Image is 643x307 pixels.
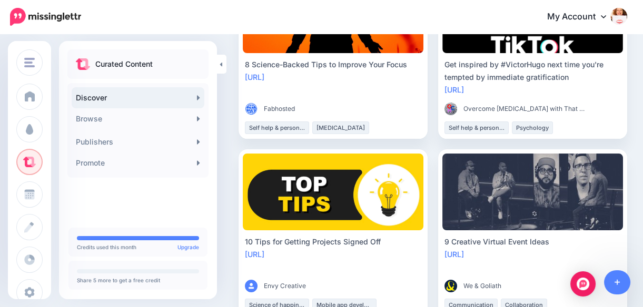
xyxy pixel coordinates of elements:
div: 8 Science-Backed Tips to Improve Your Focus [245,58,421,71]
a: [URL] [245,250,264,259]
img: Missinglettr [10,8,81,26]
a: [URL] [245,73,264,81]
a: Discover [72,87,204,108]
img: curate.png [76,58,90,70]
div: 9 Creative Virtual Event Ideas [444,236,621,248]
a: My Account [537,4,627,30]
span: Overcome [MEDICAL_DATA] with That Hoarder [463,104,585,114]
span: We & Goliath [463,281,501,291]
div: Get inspired by #VictorHugo next time you're tempted by immediate gratification [444,58,621,84]
span: Envy Creative [264,281,306,291]
img: menu.png [24,58,35,67]
p: Curated Content [95,58,153,70]
li: Psychology [512,121,553,134]
a: Browse [72,108,204,129]
span: Fabhosted [264,104,295,114]
li: [MEDICAL_DATA] [312,121,369,134]
img: user_default_image.png [245,280,258,292]
a: Publishers [72,131,204,152]
li: Self help & personal development [444,121,509,134]
img: 153248165_104371228369939_6489777646830955239_n-bsa96912_thumb.png [444,103,457,115]
li: Self help & personal development [245,121,309,134]
img: TYYCC6P3C8XBFH4UB232QMVJB40VB2P9_thumb.png [245,103,258,115]
div: 10 Tips for Getting Projects Signed Off [245,236,421,248]
a: [URL] [444,85,464,94]
div: Open Intercom Messenger [570,271,596,296]
img: 66147431_2337359636537729_512188246050996224_o-bsa91655_thumb.png [444,280,457,292]
a: Promote [72,152,204,173]
a: [URL] [444,250,464,259]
